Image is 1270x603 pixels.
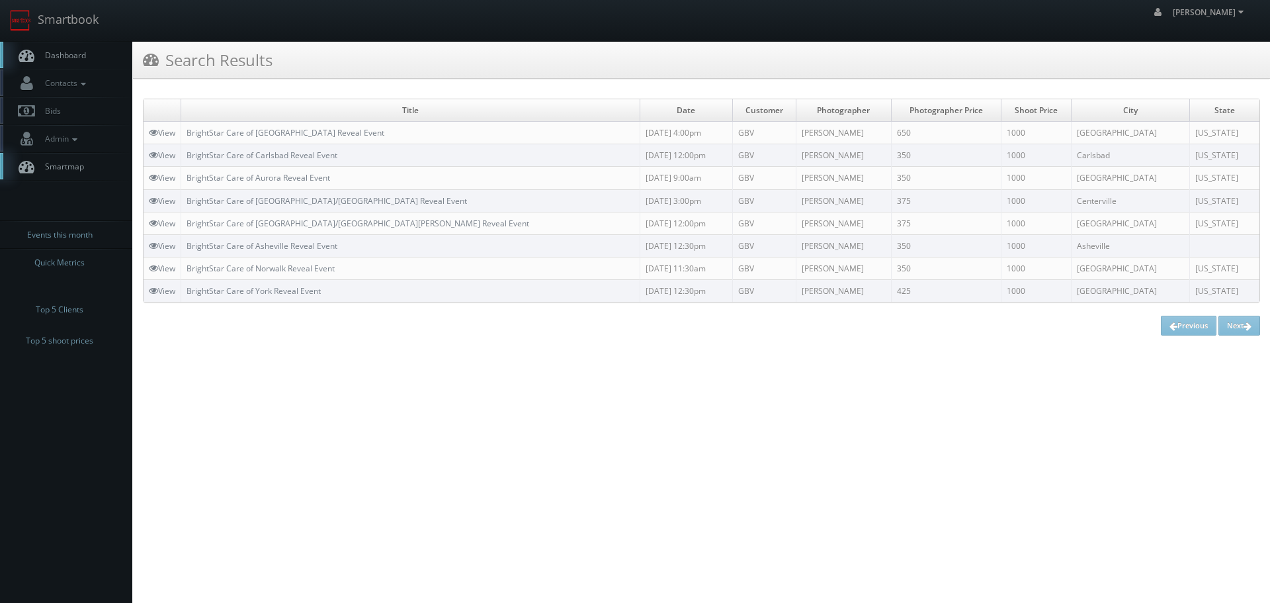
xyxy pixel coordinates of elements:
a: BrightStar Care of [GEOGRAPHIC_DATA]/[GEOGRAPHIC_DATA][PERSON_NAME] Reveal Event [187,218,529,229]
span: Dashboard [38,50,86,61]
td: GBV [732,257,796,279]
td: [PERSON_NAME] [796,234,891,257]
a: View [149,195,175,207]
a: View [149,263,175,274]
td: 1000 [1001,167,1071,189]
td: [GEOGRAPHIC_DATA] [1071,280,1189,302]
td: [PERSON_NAME] [796,212,891,234]
td: [PERSON_NAME] [796,280,891,302]
td: State [1189,99,1259,122]
a: BrightStar Care of Asheville Reveal Event [187,240,337,252]
td: [DATE] 9:00am [640,167,732,189]
td: 1000 [1001,234,1071,257]
td: [PERSON_NAME] [796,167,891,189]
td: 1000 [1001,122,1071,144]
span: Admin [38,133,81,144]
td: GBV [732,122,796,144]
a: View [149,285,175,297]
td: Date [640,99,732,122]
span: Top 5 shoot prices [26,334,93,348]
a: BrightStar Care of Carlsbad Reveal Event [187,150,337,161]
td: [DATE] 12:00pm [640,144,732,167]
td: 375 [891,189,1001,212]
td: 1000 [1001,212,1071,234]
td: 350 [891,257,1001,279]
td: Photographer [796,99,891,122]
td: [US_STATE] [1189,167,1259,189]
a: View [149,127,175,138]
td: GBV [732,212,796,234]
td: Customer [732,99,796,122]
td: [PERSON_NAME] [796,257,891,279]
td: [DATE] 12:30pm [640,234,732,257]
td: Centerville [1071,189,1189,212]
a: BrightStar Care of York Reveal Event [187,285,321,297]
td: [PERSON_NAME] [796,144,891,167]
td: 650 [891,122,1001,144]
td: Asheville [1071,234,1189,257]
a: BrightStar Care of Norwalk Reveal Event [187,263,335,274]
td: 350 [891,167,1001,189]
td: Photographer Price [891,99,1001,122]
td: GBV [732,167,796,189]
td: GBV [732,234,796,257]
td: [US_STATE] [1189,280,1259,302]
td: [US_STATE] [1189,212,1259,234]
td: [PERSON_NAME] [796,122,891,144]
td: 375 [891,212,1001,234]
span: Quick Metrics [34,256,85,269]
td: [US_STATE] [1189,122,1259,144]
td: [GEOGRAPHIC_DATA] [1071,122,1189,144]
span: Events this month [27,228,93,242]
a: BrightStar Care of [GEOGRAPHIC_DATA] Reveal Event [187,127,384,138]
td: Carlsbad [1071,144,1189,167]
td: [DATE] 11:30am [640,257,732,279]
td: [GEOGRAPHIC_DATA] [1071,257,1189,279]
a: View [149,172,175,183]
span: [PERSON_NAME] [1173,7,1248,18]
a: View [149,240,175,252]
span: Smartmap [38,161,84,172]
td: 1000 [1001,257,1071,279]
img: smartbook-logo.png [10,10,31,31]
td: [US_STATE] [1189,189,1259,212]
span: Top 5 Clients [36,303,83,316]
td: [DATE] 4:00pm [640,122,732,144]
td: Title [181,99,640,122]
td: [PERSON_NAME] [796,189,891,212]
a: View [149,218,175,229]
h3: Search Results [143,48,273,71]
td: [DATE] 12:30pm [640,280,732,302]
a: BrightStar Care of Aurora Reveal Event [187,172,330,183]
span: Contacts [38,77,89,89]
td: 1000 [1001,189,1071,212]
td: 425 [891,280,1001,302]
td: 1000 [1001,144,1071,167]
td: [DATE] 3:00pm [640,189,732,212]
a: BrightStar Care of [GEOGRAPHIC_DATA]/[GEOGRAPHIC_DATA] Reveal Event [187,195,467,207]
td: Shoot Price [1001,99,1071,122]
td: [US_STATE] [1189,257,1259,279]
td: [GEOGRAPHIC_DATA] [1071,167,1189,189]
td: 350 [891,144,1001,167]
td: [US_STATE] [1189,144,1259,167]
td: 350 [891,234,1001,257]
td: [GEOGRAPHIC_DATA] [1071,212,1189,234]
td: City [1071,99,1189,122]
td: 1000 [1001,280,1071,302]
td: GBV [732,144,796,167]
td: GBV [732,189,796,212]
td: GBV [732,280,796,302]
a: View [149,150,175,161]
span: Bids [38,105,61,116]
td: [DATE] 12:00pm [640,212,732,234]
